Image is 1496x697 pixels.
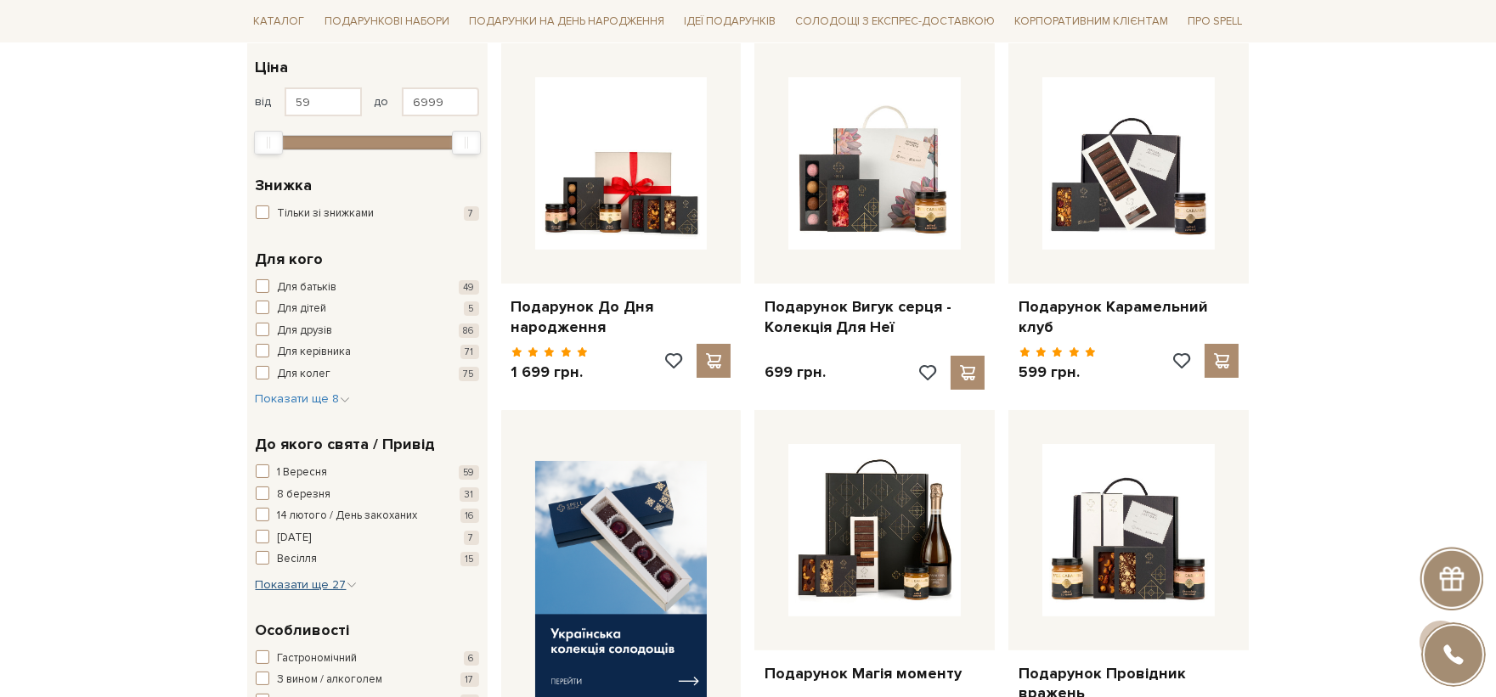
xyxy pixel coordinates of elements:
span: Тільки зі знижками [278,205,375,222]
a: Подарунок До Дня народження [511,297,731,337]
span: 16 [460,509,479,523]
a: Корпоративним клієнтам [1008,7,1175,36]
p: 699 грн. [765,363,826,382]
span: Для батьків [278,279,337,296]
span: 17 [460,672,479,687]
a: Подарунок Магія моменту [765,664,985,683]
button: Гастрономічний 6 [256,650,479,667]
span: 71 [460,345,479,359]
button: Для колег 75 [256,366,479,383]
span: [DATE] [278,530,312,547]
span: 75 [459,367,479,381]
span: Для дітей [278,301,327,318]
span: 15 [460,552,479,566]
a: Солодощі з експрес-доставкою [788,7,1002,36]
span: 1 Вересня [278,464,328,481]
span: 86 [459,323,479,338]
p: 1 699 грн. [511,363,589,382]
span: Подарунки на День народження [462,8,671,35]
span: Весілля [278,551,318,568]
input: Ціна [402,87,479,116]
p: 599 грн. [1019,363,1096,382]
span: Для друзів [278,323,333,340]
span: Ціна [256,56,289,79]
span: 59 [459,465,479,480]
button: 8 березня 31 [256,486,479,503]
span: 7 [464,531,479,545]
span: 8 березня [278,486,331,503]
button: 14 лютого / День закоханих 16 [256,508,479,525]
button: Для друзів 86 [256,323,479,340]
span: Для колег [278,366,331,383]
span: Гастрономічний [278,650,358,667]
div: Min [254,131,283,155]
button: Для батьків 49 [256,279,479,296]
button: З вином / алкоголем 17 [256,672,479,689]
button: Показати ще 8 [256,391,350,408]
a: Подарунок Вигук серця - Колекція Для Неї [765,297,985,337]
span: Знижка [256,174,313,197]
span: 31 [460,487,479,502]
span: Каталог [247,8,312,35]
button: Показати ще 27 [256,576,357,593]
span: Для керівника [278,344,352,361]
button: Весілля 15 [256,551,479,568]
span: 5 [464,301,479,316]
div: Max [452,131,481,155]
button: 1 Вересня 59 [256,464,479,481]
span: З вином / алкоголем [278,672,383,689]
span: 14 лютого / День закоханих [278,508,418,525]
button: [DATE] 7 [256,530,479,547]
span: Ідеї подарунків [677,8,782,35]
input: Ціна [285,87,362,116]
span: До якого свята / Привід [256,433,436,456]
button: Для дітей 5 [256,301,479,318]
span: 49 [459,280,479,295]
span: до [375,94,389,110]
span: Показати ще 8 [256,391,350,406]
span: Про Spell [1181,8,1249,35]
span: Подарункові набори [318,8,456,35]
span: Особливості [256,619,350,642]
a: Подарунок Карамельний клуб [1019,297,1239,337]
span: Показати ще 27 [256,577,357,592]
span: Для кого [256,248,324,271]
button: Для керівника 71 [256,344,479,361]
button: Тільки зі знижками 7 [256,205,479,222]
span: 7 [464,206,479,221]
span: від [256,94,272,110]
span: 6 [464,651,479,666]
